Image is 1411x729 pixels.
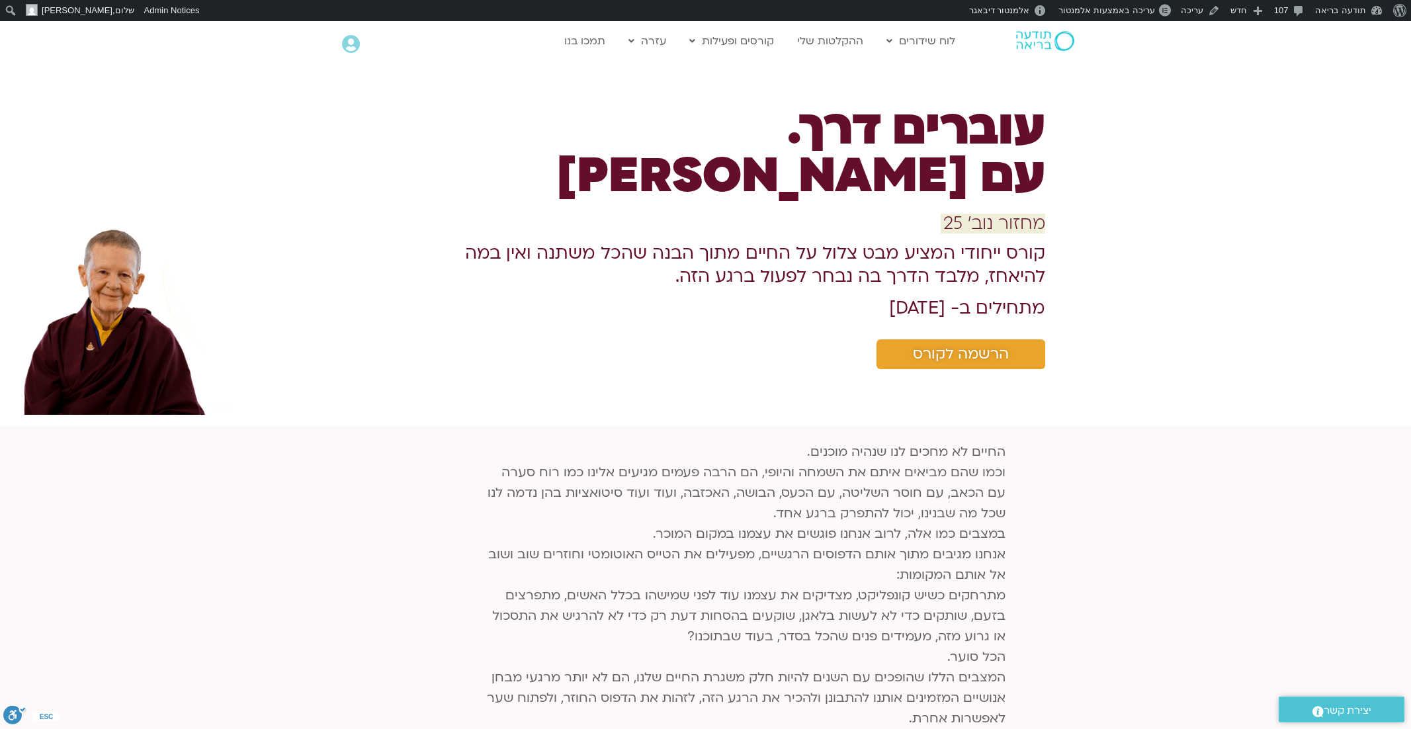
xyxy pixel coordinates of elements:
b: קורס ייחודי המציע מבט צלול על החיים מתוך הבנה שהכל משתנה ואין במה להיאחז, מלבד הדרך בה נבחר לפעול... [465,241,1045,288]
a: לוח שידורים [880,28,962,54]
span: מחזור נוב׳ 25 [943,214,1045,234]
span: הרשמה לקורס [913,346,1009,363]
span: יצירת קשר [1324,702,1371,720]
a: תמכו בנו [558,28,612,54]
a: מחזור נוב׳ 25 [941,214,1045,234]
span: [PERSON_NAME] [42,5,112,15]
span: עריכה באמצעות אלמנטור [1058,5,1154,15]
b: מתחילים ב- [DATE] [889,296,1045,320]
a: יצירת קשר [1279,697,1404,722]
a: עזרה [622,28,673,54]
a: ההקלטות שלי [791,28,870,54]
a: קורסים ופעילות [683,28,781,54]
h1: עוברים דרך. עם [PERSON_NAME] [402,105,1045,200]
a: הרשמה לקורס [877,339,1045,369]
img: תודעה בריאה [1016,31,1074,51]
